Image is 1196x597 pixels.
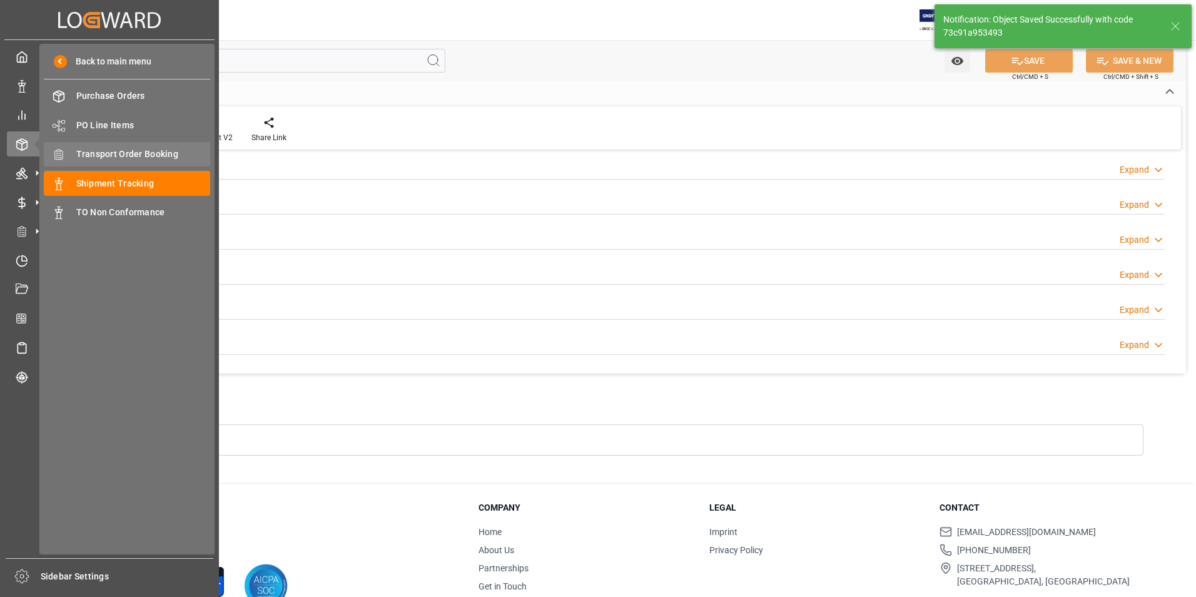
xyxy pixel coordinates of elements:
[1120,339,1149,352] div: Expand
[67,55,151,68] span: Back to main menu
[479,545,514,555] a: About Us
[44,113,210,137] a: PO Line Items
[709,501,925,514] h3: Legal
[479,563,529,573] a: Partnerships
[709,527,737,537] a: Imprint
[709,545,763,555] a: Privacy Policy
[7,306,212,330] a: CO2 Calculator
[7,44,212,69] a: My Cockpit
[957,562,1130,588] span: [STREET_ADDRESS], [GEOGRAPHIC_DATA], [GEOGRAPHIC_DATA]
[985,49,1073,73] button: SAVE
[7,277,212,302] a: Document Management
[1120,198,1149,212] div: Expand
[1012,72,1048,81] span: Ctrl/CMD + S
[251,132,286,143] div: Share Link
[1120,304,1149,317] div: Expand
[957,544,1031,557] span: [PHONE_NUMBER]
[943,13,1158,39] div: Notification: Object Saved Successfully with code 73c91a953493
[479,527,502,537] a: Home
[76,89,211,103] span: Purchase Orders
[1120,233,1149,247] div: Expand
[76,177,211,190] span: Shipment Tracking
[7,103,212,127] a: My Reports
[58,49,445,73] input: Search Fields
[479,581,527,591] a: Get in Touch
[41,570,214,583] span: Sidebar Settings
[1086,49,1173,73] button: SAVE & NEW
[7,335,212,360] a: Sailing Schedules
[479,501,694,514] h3: Company
[76,206,211,219] span: TO Non Conformance
[76,119,211,132] span: PO Line Items
[1120,163,1149,176] div: Expand
[920,9,963,31] img: Exertis%20JAM%20-%20Email%20Logo.jpg_1722504956.jpg
[83,541,447,553] p: Version [DATE]
[44,171,210,195] a: Shipment Tracking
[7,248,212,272] a: Timeslot Management V2
[44,200,210,225] a: TO Non Conformance
[7,364,212,389] a: Tracking Shipment
[44,142,210,166] a: Transport Order Booking
[957,526,1096,539] span: [EMAIL_ADDRESS][DOMAIN_NAME]
[945,49,970,73] button: open menu
[1103,72,1158,81] span: Ctrl/CMD + Shift + S
[76,148,211,161] span: Transport Order Booking
[7,73,212,98] a: Data Management
[83,530,447,541] p: © 2025 Logward. All rights reserved.
[940,501,1155,514] h3: Contact
[44,84,210,108] a: Purchase Orders
[1120,268,1149,282] div: Expand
